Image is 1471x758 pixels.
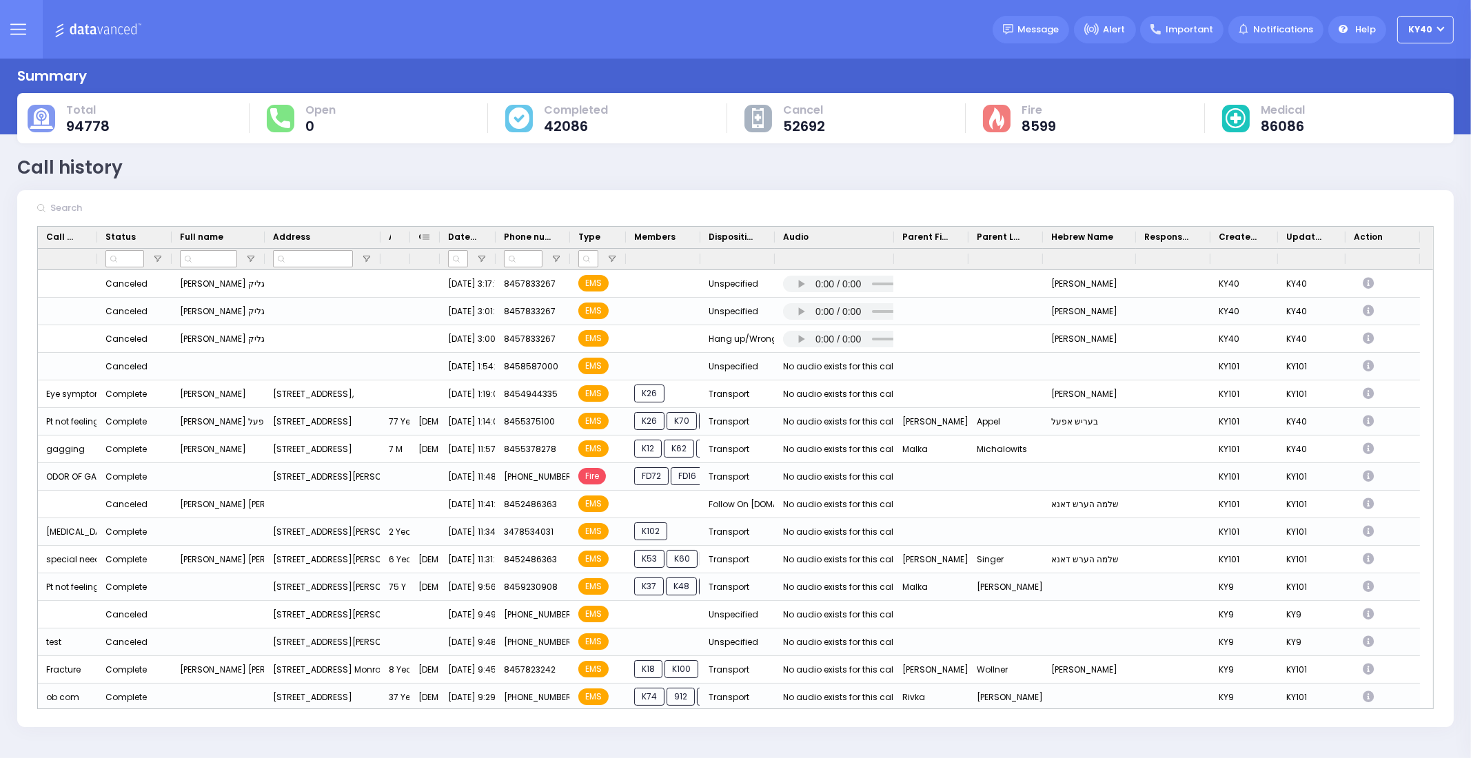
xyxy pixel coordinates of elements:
div: Complete [105,468,147,486]
span: EMS [578,440,609,457]
div: Press SPACE to select this row. [38,380,1420,408]
button: Open Filter Menu [245,254,256,265]
span: K82 [699,412,729,430]
span: EMS [578,385,609,402]
span: K102 [634,522,667,540]
span: [PHONE_NUMBER] [504,471,576,482]
div: [PERSON_NAME] [172,436,265,463]
span: Full name [180,231,223,243]
div: [DATE] 9:56:42 PM [440,573,496,601]
div: Canceled [105,330,148,348]
span: EMS [578,275,609,291]
span: EMS [578,495,609,512]
span: KY40 [1408,23,1432,36]
div: Transport [700,463,775,491]
span: Created By Dispatcher [1219,231,1259,243]
div: Unspecified [700,353,775,380]
span: 8458587000 [504,360,558,372]
span: Total [66,103,110,117]
div: [DATE] 3:17:10 AM [440,270,496,298]
span: Age [389,231,391,243]
div: Malka [894,436,968,463]
div: Call history [17,154,123,181]
div: Wollner [968,656,1043,684]
span: K26 [634,412,665,430]
div: Pt not feeling well [38,408,97,436]
span: EMS [578,688,609,705]
div: No audio exists for this call. [783,633,897,651]
div: KY101 [1278,518,1346,546]
div: test [38,628,97,656]
span: EMS [578,330,609,347]
div: KY9 [1210,684,1278,711]
div: No audio exists for this call. [783,661,897,679]
div: No audio exists for this call. [783,495,897,513]
span: K62 [664,440,694,458]
div: [PERSON_NAME] [1043,325,1136,353]
span: Parent Last Name [977,231,1024,243]
span: Status [105,231,136,243]
div: No audio exists for this call. [783,606,897,624]
div: [PERSON_NAME] מרת גליק [172,298,265,325]
div: [DEMOGRAPHIC_DATA] [410,573,440,601]
div: שלמה הערש דאנא [1043,546,1136,573]
div: [STREET_ADDRESS][PERSON_NAME][US_STATE] [265,463,381,491]
span: Help [1355,23,1376,37]
div: KY40 [1210,298,1278,325]
span: 52692 [783,119,825,133]
div: No audio exists for this call. [783,578,897,596]
span: Call Type [46,231,78,243]
div: Press SPACE to select this row. [38,628,1420,656]
span: Response Agent [1144,231,1191,243]
div: KY101 [1210,463,1278,491]
div: [DATE] 9:45:45 PM [440,656,496,684]
div: Transport [700,573,775,601]
div: Summary [17,65,87,86]
div: Complete [105,523,147,541]
div: [DEMOGRAPHIC_DATA] [410,436,440,463]
img: fire-cause.svg [989,107,1004,130]
div: [PERSON_NAME] בעריש אפעל [172,408,265,436]
div: KY101 [1210,518,1278,546]
div: Canceled [105,303,148,320]
div: KY101 [1278,546,1346,573]
div: KY40 [1210,325,1278,353]
div: [PERSON_NAME] [894,408,968,436]
div: 75 Y [381,573,410,601]
div: Transport [700,408,775,436]
div: No audio exists for this call. [783,413,897,431]
div: Michalowits [968,436,1043,463]
span: Date & Time [448,231,476,243]
div: No audio exists for this call. [783,688,897,706]
div: Unspecified [700,628,775,656]
img: other-cause.svg [752,108,764,129]
div: KY101 [1278,353,1346,380]
div: KY9 [1278,628,1346,656]
div: KY40 [1278,436,1346,463]
div: [DATE] 11:31:58 PM [440,546,496,573]
div: No audio exists for this call. [783,468,897,486]
div: [DATE] 9:48:14 PM [440,628,496,656]
span: 3478534031 [504,526,554,537]
span: Disposition [709,231,755,243]
div: שלמה הערש דאנא [1043,491,1136,518]
div: KY101 [1278,491,1346,518]
div: [PERSON_NAME] [968,684,1043,711]
span: 86086 [1261,119,1305,133]
div: [DATE] 1:19:07 AM [440,380,496,408]
div: KY40 [1210,270,1278,298]
span: K18 [634,660,662,678]
div: [PERSON_NAME] [172,380,265,408]
span: Action [1354,231,1383,243]
span: 913 [700,550,728,568]
span: EMS [578,633,609,650]
span: K26 [634,385,665,402]
span: Notifications [1253,23,1313,37]
div: Complete [105,661,147,679]
div: 6 Year [381,546,410,573]
span: 8459230908 [504,581,558,593]
div: KY101 [1278,573,1346,601]
button: KY40 [1397,16,1454,43]
div: Press SPACE to select this row. [38,353,1420,380]
div: Canceled [105,275,148,293]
